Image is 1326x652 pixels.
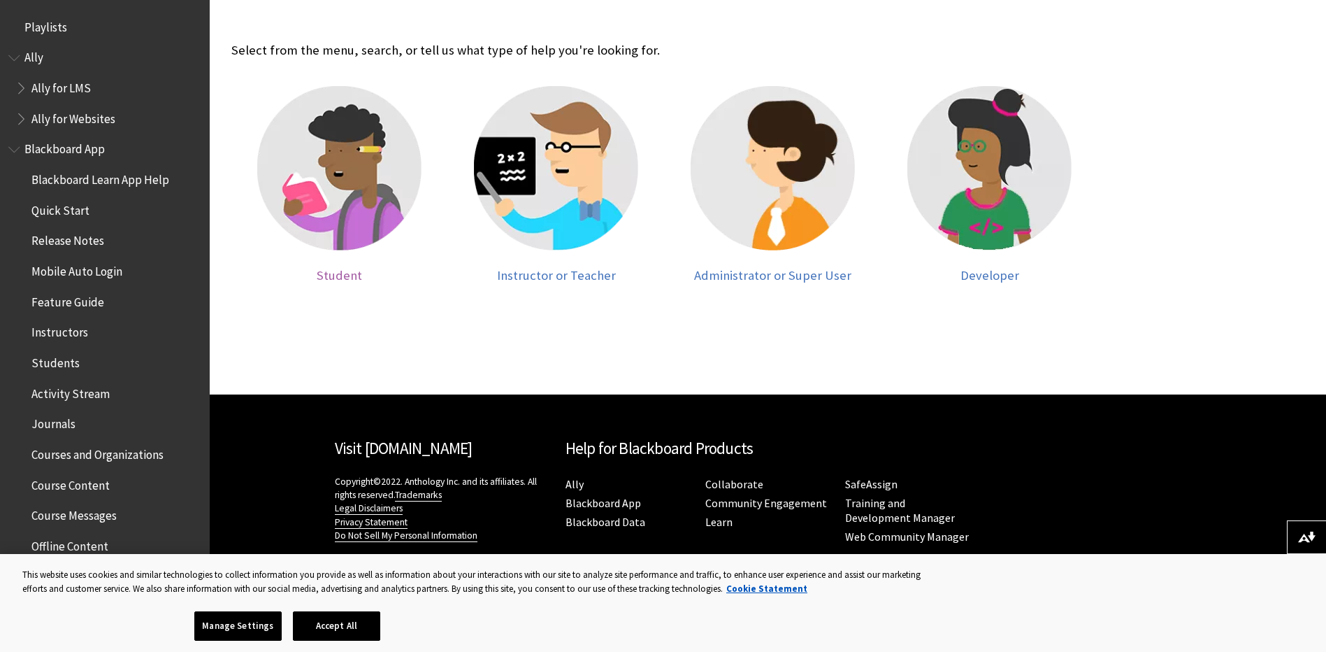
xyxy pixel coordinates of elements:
h2: Help for Blackboard Products [565,437,971,461]
img: Instructor [474,86,638,250]
span: Course Content [31,474,110,492]
a: Instructor Instructor or Teacher [462,86,651,283]
span: Release Notes [31,229,104,248]
a: Student Student [245,86,434,283]
a: Visit [DOMAIN_NAME] [335,438,473,458]
span: Student [317,267,362,283]
span: Students [31,351,80,370]
button: Manage Settings [194,611,282,641]
span: Journals [31,413,75,432]
span: Feature Guide [31,290,104,309]
a: Ally [565,477,584,492]
span: Developer [960,267,1019,283]
span: Blackboard Learn App Help [31,168,169,187]
a: About Help [335,552,380,565]
a: Learn [705,515,733,530]
a: Training and Development Manager [845,496,955,525]
a: Privacy Statement [335,516,408,529]
a: Web Community Manager [845,530,969,544]
a: Collaborate [705,477,763,492]
span: Quick Start [31,199,89,218]
img: Administrator [691,86,855,250]
a: Developer [895,86,1084,283]
span: Ally [24,46,43,65]
nav: Book outline for Anthology Ally Help [8,46,201,131]
span: Offline Content [31,534,108,553]
a: Legal Disclaimers [335,502,403,515]
span: Administrator or Super User [694,267,851,283]
img: Student [257,86,421,250]
a: Do Not Sell My Personal Information [335,530,477,542]
a: Trademarks [395,489,442,502]
span: Mobile Auto Login [31,260,122,278]
nav: Book outline for Playlists [8,15,201,39]
a: Blackboard Data [565,515,645,530]
a: Blackboard App [565,496,641,511]
span: Courses and Organizations [31,443,164,462]
span: Activity Stream [31,382,110,401]
p: Copyright©2022. Anthology Inc. and its affiliates. All rights reserved. [335,475,552,541]
span: Instructors [31,321,88,340]
span: Ally for Websites [31,107,115,126]
span: Ally for LMS [31,76,91,95]
div: This website uses cookies and similar technologies to collect information you provide as well as ... [22,568,928,595]
span: Playlists [24,15,67,34]
span: Course Messages [31,504,117,523]
a: Administrator Administrator or Super User [679,86,867,283]
a: More information about your privacy, opens in a new tab [726,583,807,595]
a: Community Engagement [705,496,827,511]
p: Select from the menu, search, or tell us what type of help you're looking for. [231,41,1098,59]
span: Instructor or Teacher [497,267,616,283]
a: SafeAssign [845,477,898,492]
button: Accept All [293,611,380,641]
span: Blackboard App [24,138,105,157]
